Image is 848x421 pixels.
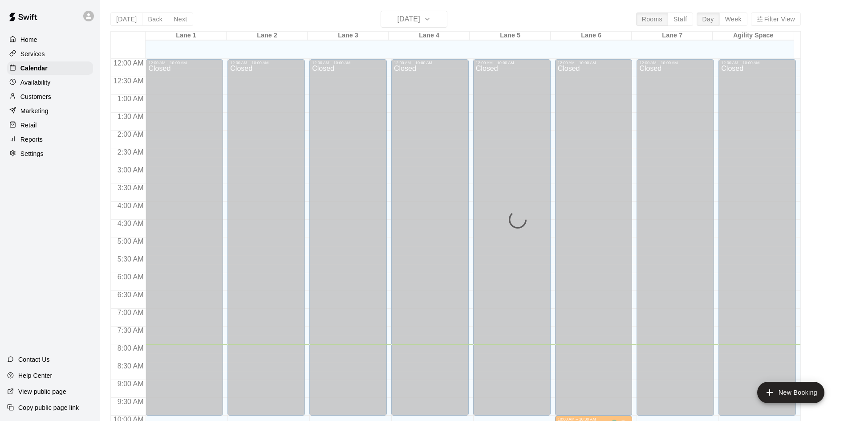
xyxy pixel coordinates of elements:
[18,355,50,364] p: Contact Us
[115,344,146,352] span: 8:00 AM
[18,403,79,412] p: Copy public page link
[115,148,146,156] span: 2:30 AM
[20,135,43,144] p: Reports
[7,76,93,89] a: Availability
[115,273,146,281] span: 6:00 AM
[7,61,93,75] a: Calendar
[721,65,793,419] div: Closed
[115,220,146,227] span: 4:30 AM
[713,32,794,40] div: Agility Space
[20,149,44,158] p: Settings
[309,59,387,416] div: 12:00 AM – 10:00 AM: Closed
[146,32,227,40] div: Lane 1
[230,61,302,65] div: 12:00 AM – 10:00 AM
[115,95,146,102] span: 1:00 AM
[115,113,146,120] span: 1:30 AM
[111,77,146,85] span: 12:30 AM
[20,121,37,130] p: Retail
[115,291,146,298] span: 6:30 AM
[7,33,93,46] a: Home
[111,59,146,67] span: 12:00 AM
[470,32,551,40] div: Lane 5
[721,61,793,65] div: 12:00 AM – 10:00 AM
[555,59,633,416] div: 12:00 AM – 10:00 AM: Closed
[115,398,146,405] span: 9:30 AM
[115,184,146,192] span: 3:30 AM
[18,371,52,380] p: Help Center
[718,59,796,416] div: 12:00 AM – 10:00 AM: Closed
[115,362,146,370] span: 8:30 AM
[391,59,469,416] div: 12:00 AM – 10:00 AM: Closed
[637,59,714,416] div: 12:00 AM – 10:00 AM: Closed
[476,61,548,65] div: 12:00 AM – 10:00 AM
[757,382,824,403] button: add
[639,61,711,65] div: 12:00 AM – 10:00 AM
[115,237,146,245] span: 5:00 AM
[639,65,711,419] div: Closed
[7,147,93,160] a: Settings
[148,61,220,65] div: 12:00 AM – 10:00 AM
[20,35,37,44] p: Home
[7,47,93,61] a: Services
[558,65,630,419] div: Closed
[312,65,384,419] div: Closed
[227,32,308,40] div: Lane 2
[7,133,93,146] a: Reports
[7,104,93,118] a: Marketing
[18,387,66,396] p: View public page
[7,90,93,103] a: Customers
[148,65,220,419] div: Closed
[476,65,548,419] div: Closed
[115,380,146,388] span: 9:00 AM
[230,65,302,419] div: Closed
[146,59,223,416] div: 12:00 AM – 10:00 AM: Closed
[389,32,470,40] div: Lane 4
[227,59,305,416] div: 12:00 AM – 10:00 AM: Closed
[394,61,466,65] div: 12:00 AM – 10:00 AM
[20,106,49,115] p: Marketing
[115,327,146,334] span: 7:30 AM
[20,49,45,58] p: Services
[115,309,146,316] span: 7:00 AM
[20,64,48,73] p: Calendar
[7,119,93,132] a: Retail
[473,59,551,416] div: 12:00 AM – 10:00 AM: Closed
[558,61,630,65] div: 12:00 AM – 10:00 AM
[20,92,51,101] p: Customers
[632,32,713,40] div: Lane 7
[115,166,146,174] span: 3:00 AM
[115,202,146,209] span: 4:00 AM
[20,78,51,87] p: Availability
[551,32,632,40] div: Lane 6
[115,131,146,138] span: 2:00 AM
[312,61,384,65] div: 12:00 AM – 10:00 AM
[308,32,389,40] div: Lane 3
[394,65,466,419] div: Closed
[115,255,146,263] span: 5:30 AM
